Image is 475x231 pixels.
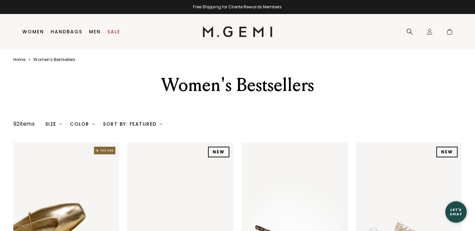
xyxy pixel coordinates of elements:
img: M.Gemi [203,26,272,37]
div: Size [45,121,62,127]
img: chevron-down.svg [59,123,62,125]
a: Home [13,57,25,62]
a: Women's bestsellers [33,57,75,62]
img: The One tag [94,147,115,154]
div: Color [70,121,95,127]
a: Handbags [51,29,82,34]
div: NEW [436,147,458,157]
div: NEW [208,147,229,157]
a: Sale [107,29,120,34]
div: Women's Bestsellers [114,73,361,97]
div: Let's Chat [445,208,467,216]
div: Sort By: Featured [103,121,162,127]
img: chevron-down.svg [160,123,162,125]
div: 92 items [13,120,35,128]
a: Women [22,29,44,34]
img: chevron-down.svg [92,123,95,125]
a: Men [89,29,101,34]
